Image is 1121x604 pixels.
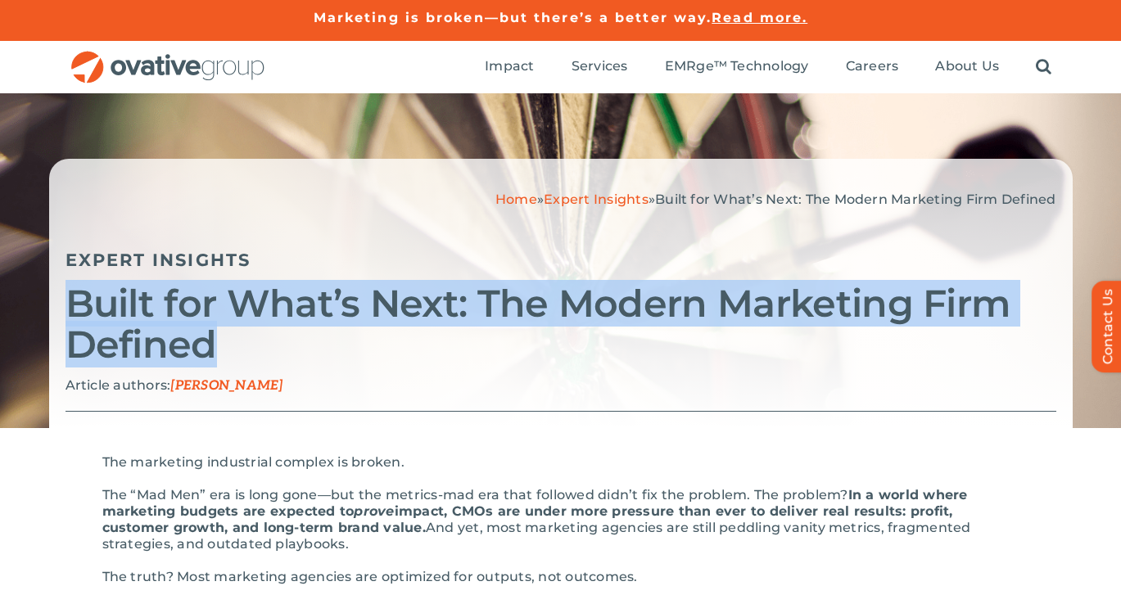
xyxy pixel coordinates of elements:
p: The truth? Most marketing agencies are optimized for outputs, not outcomes. [102,569,1019,585]
p: The marketing industrial complex is broken. [102,454,1019,471]
span: Built for What’s Next: The Modern Marketing Firm Defined [655,192,1055,207]
h2: Built for What’s Next: The Modern Marketing Firm Defined [66,283,1056,365]
span: EMRge™ Technology [665,58,809,74]
a: EMRge™ Technology [665,58,809,76]
span: Impact [485,58,534,74]
a: Expert Insights [66,250,251,270]
a: Careers [846,58,899,76]
span: About Us [935,58,999,74]
a: Home [495,192,537,207]
a: About Us [935,58,999,76]
a: Read more. [712,10,807,25]
span: [PERSON_NAME] [170,378,283,394]
a: Search [1036,58,1051,76]
p: Article authors: [66,377,1056,394]
strong: In a world where marketing budgets are expected to impact, CMOs are under more pressure than ever... [102,487,968,535]
span: Services [572,58,628,74]
a: Marketing is broken—but there’s a better way. [314,10,712,25]
a: Impact [485,58,534,76]
p: The “Mad Men” era is long gone—but the metrics-mad era that followed didn’t fix the problem. The ... [102,487,1019,552]
a: Services [572,58,628,76]
a: Expert Insights [544,192,649,207]
em: prove [354,503,394,519]
nav: Menu [485,41,1051,93]
span: » » [495,192,1056,207]
a: OG_Full_horizontal_RGB [70,49,266,65]
span: Careers [846,58,899,74]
